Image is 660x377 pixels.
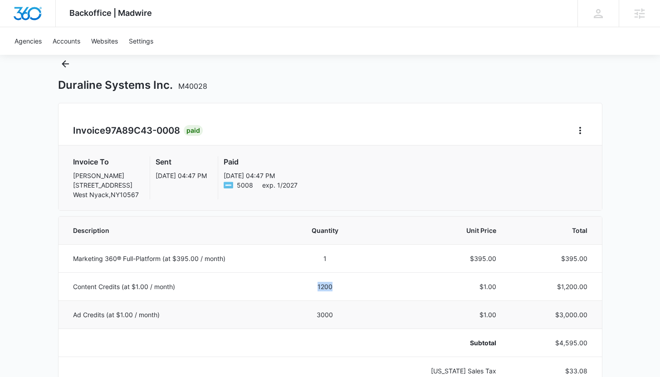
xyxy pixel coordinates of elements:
p: $33.08 [518,366,587,376]
td: 1 [285,244,365,272]
p: $1,200.00 [518,282,587,291]
h3: Sent [156,156,207,167]
td: 3000 [285,300,365,329]
span: 97A89C43-0008 [105,125,180,136]
button: Home [573,123,587,138]
span: Unit Price [376,226,497,235]
p: [DATE] 04:47 PM [224,171,298,180]
p: $3,000.00 [518,310,587,319]
p: $1.00 [376,282,497,291]
p: Ad Credits (at $1.00 / month) [73,310,274,319]
td: 1200 [285,272,365,300]
h3: Paid [224,156,298,167]
span: Total [518,226,587,235]
span: Description [73,226,274,235]
p: Content Credits (at $1.00 / month) [73,282,274,291]
h3: Invoice To [73,156,139,167]
button: Back [58,57,73,71]
a: Websites [86,27,123,55]
p: $395.00 [376,254,497,263]
p: $4,595.00 [518,338,587,348]
span: exp. 1/2027 [262,180,298,190]
h2: Invoice [73,124,184,137]
a: Settings [123,27,159,55]
a: Agencies [9,27,47,55]
p: $395.00 [518,254,587,263]
div: Paid [184,125,203,136]
p: $1.00 [376,310,497,319]
span: Quantity [296,226,354,235]
span: American Express ending with [237,180,253,190]
span: Backoffice | Madwire [69,8,152,18]
a: Accounts [47,27,86,55]
p: Subtotal [376,338,497,348]
p: [US_STATE] Sales Tax [376,366,497,376]
span: M40028 [178,82,207,91]
p: Marketing 360® Full-Platform (at $395.00 / month) [73,254,274,263]
p: [PERSON_NAME] [STREET_ADDRESS] West Nyack , NY 10567 [73,171,139,199]
h1: Duraline Systems Inc. [58,78,207,92]
p: [DATE] 04:47 PM [156,171,207,180]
